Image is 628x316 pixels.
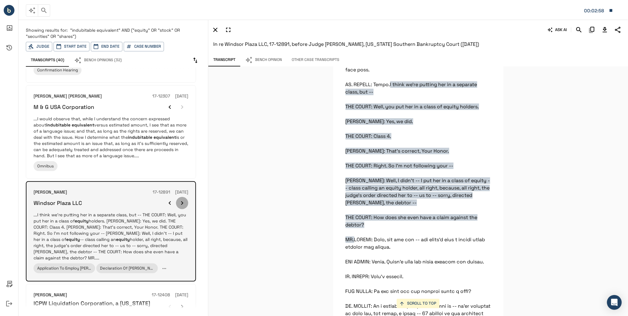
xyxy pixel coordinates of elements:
[175,189,188,196] h6: [DATE]
[240,54,287,66] button: Bench Opinion
[116,237,130,242] em: equity
[66,237,80,242] em: equity
[34,300,164,314] h6: ICPW Liquidation Corporation, a [US_STATE] corpora
[128,134,176,140] em: indubitable equivalent
[152,93,170,100] h6: 17-12307
[26,27,180,39] span: "indubitable equivalent" AND ("equity" OR "stock" OR "securities" OR "shares")
[75,218,89,224] em: equity
[34,116,188,159] p: ...I would observe that, while I understand the concern expressed about versus estimated amount, ...
[26,54,69,67] button: Transcripts (40)
[34,189,67,196] h6: [PERSON_NAME]
[54,42,90,51] button: Start Date
[26,27,68,33] span: Showing results for:
[37,266,144,271] span: Application To Employ [PERSON_NAME], Pllc, As Attorney
[397,299,440,308] button: SCROLL TO TOP
[69,54,127,67] button: Bench Opinions (32)
[346,81,490,243] span: I think we’re putting her in a separate class, but -- THE COURT: Well, you put her in a class of ...
[613,25,623,35] button: Share Transcript
[600,25,610,35] button: Download Transcript
[124,42,164,51] button: Case Number
[175,93,188,100] h6: [DATE]
[152,292,170,298] h6: 17-12408
[46,122,94,128] em: indubitable equivalent
[213,41,479,47] span: In re Windsor Plaza LLC, 17-12891, before Judge [PERSON_NAME], [US_STATE] Southern Bankruptcy Cou...
[581,4,616,17] button: Matter: 107629.0001
[100,266,417,271] span: Declaration Of [PERSON_NAME] In Support Of Application For Retention As Attorney For Debtor And I...
[153,189,170,196] h6: 17-12891
[607,295,622,310] div: Open Intercom Messenger
[208,54,240,66] button: Transcript
[546,25,569,35] button: ASK AI
[34,93,102,100] h6: [PERSON_NAME] [PERSON_NAME]
[91,42,122,51] button: End Date
[26,42,52,51] button: Judge
[37,67,78,73] span: Confirmation Hearing
[175,292,188,298] h6: [DATE]
[287,54,344,66] button: Other Case Transcripts
[34,103,94,110] h6: M & G USA Corporation
[34,212,188,261] p: ...I think we’re putting her in a separate class, but -- THE COURT: Well, you put her in a class ...
[584,7,606,15] div: Matter: 107629.0001
[587,25,597,35] button: Copy Citation
[37,163,54,169] span: Omnibus
[34,292,67,298] h6: [PERSON_NAME]
[574,25,584,35] button: Search
[34,199,82,206] h6: Windsor Plaza LLC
